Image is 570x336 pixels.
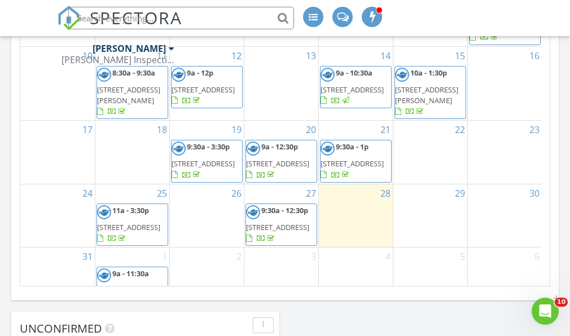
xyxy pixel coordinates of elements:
td: Go to August 31, 2025 [20,247,95,332]
span: [STREET_ADDRESS][PERSON_NAME] [395,85,458,105]
a: Go to August 20, 2025 [304,121,318,139]
span: [STREET_ADDRESS] [97,222,160,232]
span: 9:30a - 3:30p [187,142,230,152]
td: Go to August 11, 2025 [95,46,169,121]
td: Go to August 30, 2025 [467,184,542,247]
td: Go to September 4, 2025 [318,247,393,332]
a: Go to August 14, 2025 [378,47,393,65]
input: Search everything... [68,7,294,29]
a: 11a - 3:30p [STREET_ADDRESS] [97,205,160,243]
td: Go to August 20, 2025 [244,121,318,184]
td: Go to August 21, 2025 [318,121,393,184]
a: 8:30a - 9:30a [STREET_ADDRESS][PERSON_NAME] [97,66,168,120]
a: Go to September 1, 2025 [160,247,169,266]
span: 9a - 12p [187,68,213,78]
a: Go to August 26, 2025 [229,184,244,202]
span: 9a - 12:30p [261,142,298,152]
a: 9a - 10:30a [STREET_ADDRESS] [320,66,392,109]
a: 9:30a - 12:30p [STREET_ADDRESS] [246,205,310,243]
a: Go to August 30, 2025 [527,184,542,202]
span: [STREET_ADDRESS] [321,158,384,169]
a: Go to August 21, 2025 [378,121,393,139]
td: Go to September 6, 2025 [467,247,542,332]
a: 9:30a - 1p [STREET_ADDRESS] [320,140,392,183]
a: Go to September 2, 2025 [234,247,244,266]
td: Go to August 28, 2025 [318,184,393,247]
a: Go to September 4, 2025 [383,247,393,266]
a: 9a - 12p [STREET_ADDRESS] [171,66,243,109]
a: Go to September 3, 2025 [309,247,318,266]
a: Go to August 28, 2025 [378,184,393,202]
a: Go to August 22, 2025 [453,121,467,139]
a: Go to August 24, 2025 [80,184,95,202]
td: Go to September 2, 2025 [169,247,244,332]
td: Go to August 24, 2025 [20,184,95,247]
span: 11a - 3:30p [112,205,149,215]
div: Thornhill Inspection Services Inc [62,54,174,65]
a: Go to August 18, 2025 [155,121,169,139]
a: Go to August 29, 2025 [453,184,467,202]
span: 8:30a - 9:30a [112,68,155,78]
span: [STREET_ADDRESS] [246,158,309,169]
span: [STREET_ADDRESS] [172,158,235,169]
img: thornhilllogotransparent.png [246,142,260,156]
a: Go to August 19, 2025 [229,121,244,139]
a: 9a - 12:30p [STREET_ADDRESS] [246,142,309,179]
td: Go to September 3, 2025 [244,247,318,332]
a: Go to August 25, 2025 [155,184,169,202]
a: Go to August 27, 2025 [304,184,318,202]
a: 9:30a - 1p [STREET_ADDRESS] [321,142,384,179]
a: 9a - 11:30a [STREET_ADDRESS][PERSON_NAME][PERSON_NAME] [97,268,160,328]
td: Go to September 5, 2025 [393,247,467,332]
a: Go to August 31, 2025 [80,247,95,266]
a: Go to September 5, 2025 [458,247,467,266]
span: [STREET_ADDRESS] [172,85,235,95]
a: Go to September 6, 2025 [532,247,542,266]
img: thornhilllogotransparent.png [172,142,186,156]
a: 9:30a - 3:30p [STREET_ADDRESS] [171,140,243,183]
a: 9a - 11:30a [STREET_ADDRESS][PERSON_NAME][PERSON_NAME] [97,267,168,331]
a: Go to August 16, 2025 [527,47,542,65]
a: Go to August 13, 2025 [304,47,318,65]
a: 10a - 1:30p [STREET_ADDRESS][PERSON_NAME] [394,66,466,120]
span: 10a - 1:30p [410,68,447,78]
td: Go to August 25, 2025 [95,184,169,247]
td: Go to August 18, 2025 [95,121,169,184]
span: 9a - 10:30a [336,68,372,78]
span: 10 [555,298,568,307]
a: 9a - 12:30p [STREET_ADDRESS] [245,140,317,183]
img: thornhilllogotransparent.png [246,205,260,219]
td: Go to August 17, 2025 [20,121,95,184]
td: Go to August 26, 2025 [169,184,244,247]
span: 9a - 11:30a [112,268,149,278]
a: Go to August 17, 2025 [80,121,95,139]
td: Go to September 1, 2025 [95,247,169,332]
span: Unconfirmed [20,321,102,336]
a: 9a - 12p [STREET_ADDRESS] [172,68,235,105]
a: 9:30a - 12:30p [STREET_ADDRESS] [245,204,317,246]
td: Go to August 19, 2025 [169,121,244,184]
td: Go to August 15, 2025 [393,46,467,121]
span: [STREET_ADDRESS][PERSON_NAME][PERSON_NAME] [97,286,160,317]
a: 9:30a - 3:30p [STREET_ADDRESS] [172,142,235,179]
span: 9:30a - 1p [336,142,369,152]
td: Go to August 10, 2025 [20,46,95,121]
img: thornhilllogotransparent.png [172,68,186,82]
img: thornhilllogotransparent.png [97,268,111,282]
img: thornhilllogotransparent.png [321,68,335,82]
td: Go to August 13, 2025 [244,46,318,121]
div: [PERSON_NAME] [93,43,166,54]
a: Go to August 12, 2025 [229,47,244,65]
td: Go to August 12, 2025 [169,46,244,121]
td: Go to August 23, 2025 [467,121,542,184]
img: thornhilllogotransparent.png [321,142,335,156]
span: 9:30a - 12:30p [261,205,308,215]
a: 10a - 1:30p [STREET_ADDRESS][PERSON_NAME] [395,68,458,117]
td: Go to August 27, 2025 [244,184,318,247]
span: [STREET_ADDRESS] [321,85,384,95]
img: thornhilllogotransparent.png [97,205,111,219]
a: Go to August 15, 2025 [453,47,467,65]
span: [STREET_ADDRESS][PERSON_NAME] [97,85,160,105]
img: thornhilllogotransparent.png [97,68,111,82]
td: Go to August 22, 2025 [393,121,467,184]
